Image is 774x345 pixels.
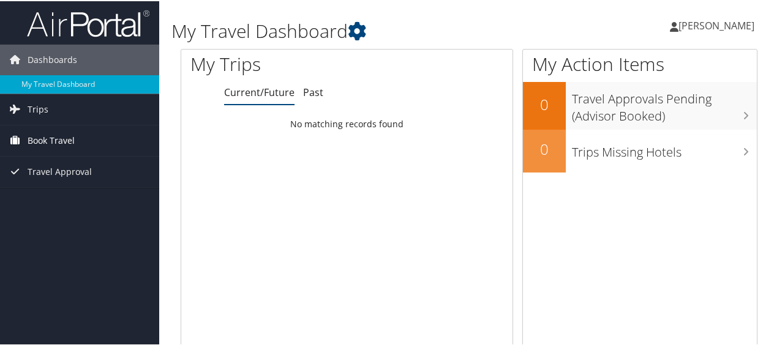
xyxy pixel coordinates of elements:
span: Travel Approval [28,155,92,186]
td: No matching records found [181,112,513,134]
a: 0Trips Missing Hotels [523,128,757,171]
h2: 0 [523,138,566,158]
a: Past [303,84,323,98]
a: Current/Future [224,84,295,98]
span: Trips [28,93,48,124]
h3: Travel Approvals Pending (Advisor Booked) [572,83,757,124]
h2: 0 [523,93,566,114]
img: airportal-logo.png [27,8,149,37]
h3: Trips Missing Hotels [572,136,757,160]
h1: My Trips [190,50,366,76]
a: [PERSON_NAME] [670,6,767,43]
span: [PERSON_NAME] [678,18,754,31]
h1: My Action Items [523,50,757,76]
h1: My Travel Dashboard [171,17,568,43]
a: 0Travel Approvals Pending (Advisor Booked) [523,81,757,128]
span: Book Travel [28,124,75,155]
span: Dashboards [28,43,77,74]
